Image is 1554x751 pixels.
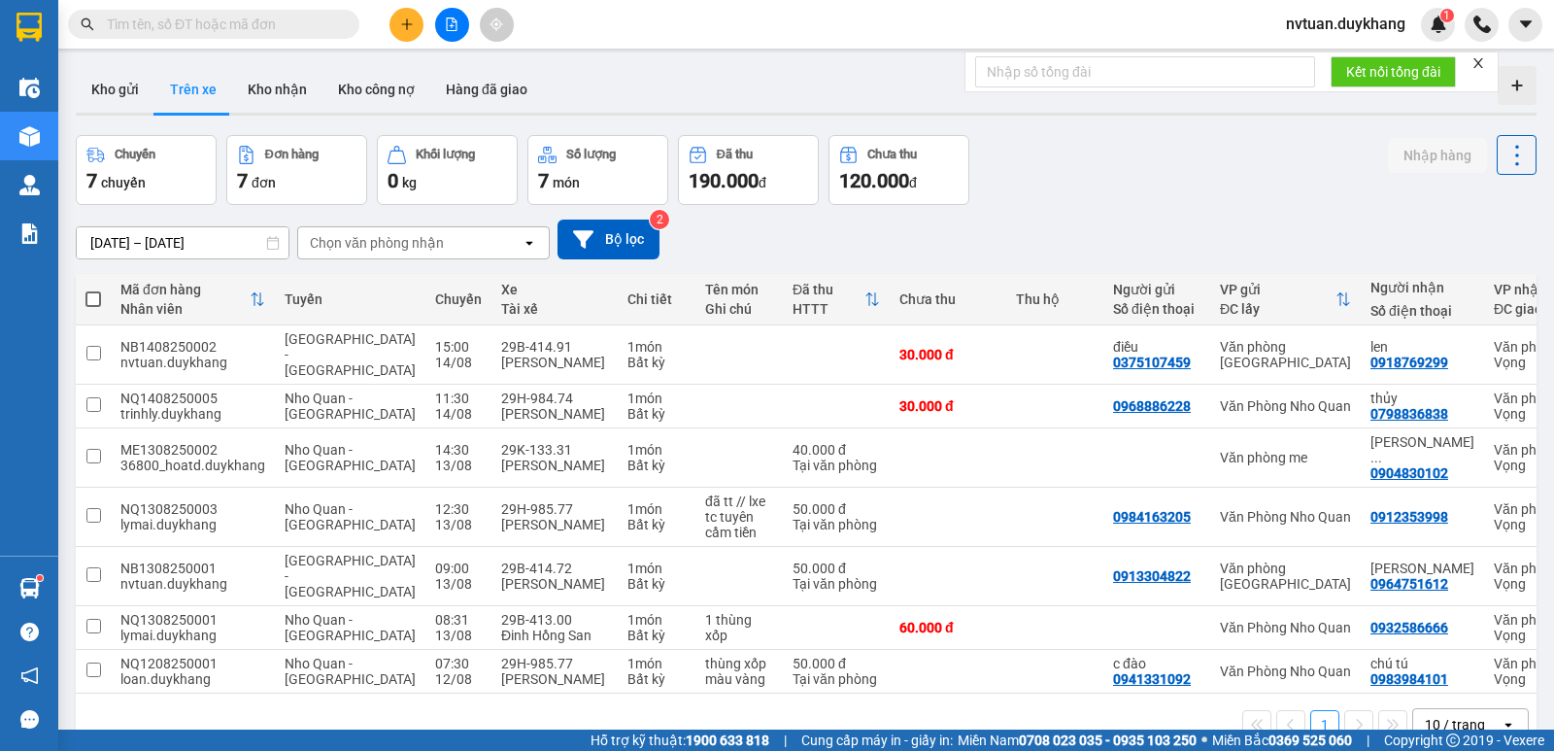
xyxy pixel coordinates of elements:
span: close [1471,56,1485,70]
div: Tại văn phòng [793,576,880,592]
b: Duy Khang Limousine [157,22,390,47]
div: 1 món [627,656,686,671]
div: 1 món [627,442,686,458]
span: Nho Quan - [GEOGRAPHIC_DATA] [285,391,416,422]
b: Gửi khách hàng [183,100,364,124]
span: Miền Bắc [1212,730,1352,751]
div: HTTT [793,301,864,317]
span: Kết nối tổng đài [1346,61,1440,83]
span: 7 [538,169,549,192]
img: warehouse-icon [19,578,40,598]
button: file-add [435,8,469,42]
div: Đã thu [793,282,864,297]
div: 12/08 [435,671,482,687]
div: Văn Phòng Nho Quan [1220,398,1351,414]
span: kg [402,175,417,190]
div: Tại văn phòng [793,671,880,687]
span: copyright [1446,734,1460,747]
div: 07:30 [435,656,482,671]
span: | [784,730,787,751]
span: Nho Quan - [GEOGRAPHIC_DATA] [285,612,416,643]
span: | [1367,730,1369,751]
div: Khối lượng [416,148,475,161]
div: 29H-985.77 [501,656,608,671]
svg: open [1501,717,1516,733]
li: Số 2 [PERSON_NAME], [GEOGRAPHIC_DATA] [108,48,441,72]
div: Số điện thoại [1113,301,1200,317]
div: 50.000 đ [793,656,880,671]
div: Bất kỳ [627,671,686,687]
li: Hotline: 19003086 [108,72,441,96]
span: đ [759,175,766,190]
div: Bất kỳ [627,406,686,422]
span: 190.000 [689,169,759,192]
span: 1 [1443,9,1450,22]
button: Chưa thu120.000đ [828,135,969,205]
div: Tạo kho hàng mới [1498,66,1537,105]
button: caret-down [1508,8,1542,42]
div: [PERSON_NAME] [501,517,608,532]
span: aim [490,17,503,31]
span: 120.000 [839,169,909,192]
div: 13/08 [435,517,482,532]
div: len [1370,339,1474,355]
div: Người nhận [1370,280,1474,295]
span: đơn [252,175,276,190]
div: NB1308250001 [120,561,265,576]
div: 50.000 đ [793,501,880,517]
div: Tên món [705,282,773,297]
div: 1 món [627,339,686,355]
div: Tại văn phòng [793,517,880,532]
div: nguyễn mạnh hùng [1370,434,1474,465]
span: ⚪️ [1201,736,1207,744]
strong: 0369 525 060 [1268,733,1352,748]
div: đã tt // lxe tc tuyên cầm tiền [705,494,773,540]
div: Nhân viên [120,301,250,317]
div: Chuyến [435,291,482,307]
button: Kho nhận [232,66,322,113]
div: 0918769299 [1370,355,1448,370]
div: 0375107459 [1113,355,1191,370]
button: plus [389,8,423,42]
div: thủy [1370,391,1474,406]
div: 0941331092 [1113,671,1191,687]
th: Toggle SortBy [783,274,890,325]
div: Bất kỳ [627,458,686,473]
div: 14/08 [435,355,482,370]
div: Bất kỳ [627,576,686,592]
th: Toggle SortBy [111,274,275,325]
sup: 2 [650,210,669,229]
img: icon-new-feature [1430,16,1447,33]
strong: 0708 023 035 - 0935 103 250 [1019,733,1197,748]
div: Văn Phòng Nho Quan [1220,509,1351,525]
sup: 1 [37,575,43,581]
span: 7 [237,169,248,192]
div: Tại văn phòng [793,458,880,473]
span: ... [1370,450,1382,465]
div: Chọn văn phòng nhận [310,233,444,253]
div: 0912353998 [1370,509,1448,525]
div: 1 món [627,612,686,628]
svg: open [522,235,537,251]
div: 13/08 [435,628,482,643]
span: Nho Quan - [GEOGRAPHIC_DATA] [285,656,416,687]
div: Đã thu [717,148,753,161]
div: Bất kỳ [627,628,686,643]
div: 0913304822 [1113,568,1191,584]
span: nvtuan.duykhang [1270,12,1421,36]
div: 0984163205 [1113,509,1191,525]
h1: NB1408250002 [212,141,337,184]
button: Chuyến7chuyến [76,135,217,205]
div: 29B-413.00 [501,612,608,628]
div: Ghi chú [705,301,773,317]
img: warehouse-icon [19,78,40,98]
div: 29H-985.77 [501,501,608,517]
div: 0798836838 [1370,406,1448,422]
div: Chuyến [115,148,155,161]
div: Số lượng [566,148,616,161]
div: VP gửi [1220,282,1335,297]
span: Cung cấp máy in - giấy in: [801,730,953,751]
span: Hỗ trợ kỹ thuật: [591,730,769,751]
div: [PERSON_NAME] [501,458,608,473]
div: Tài xế [501,301,608,317]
